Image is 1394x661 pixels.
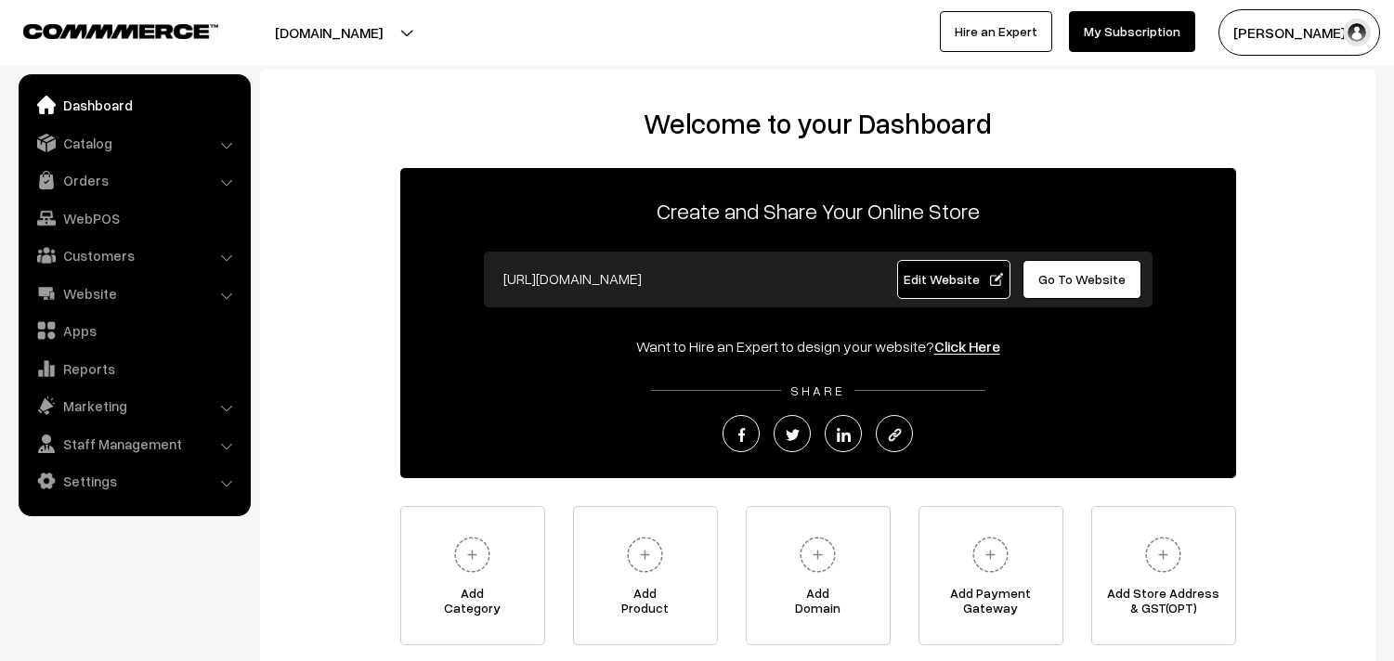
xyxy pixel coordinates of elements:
span: SHARE [781,382,854,398]
span: Add Payment Gateway [919,586,1062,623]
div: Want to Hire an Expert to design your website? [400,335,1236,357]
a: Add Store Address& GST(OPT) [1091,506,1236,645]
img: user [1343,19,1371,46]
img: plus.svg [965,529,1016,580]
a: Staff Management [23,427,244,460]
a: Click Here [934,337,1000,356]
span: Edit Website [904,271,1003,287]
a: Apps [23,314,244,347]
a: Reports [23,352,244,385]
a: Marketing [23,389,244,422]
a: AddDomain [746,506,891,645]
img: plus.svg [619,529,671,580]
img: plus.svg [1138,529,1189,580]
img: plus.svg [447,529,498,580]
a: WebPOS [23,201,244,235]
a: COMMMERCE [23,19,186,41]
button: [DOMAIN_NAME] [210,9,448,56]
a: AddProduct [573,506,718,645]
a: Dashboard [23,88,244,122]
a: Settings [23,464,244,498]
a: Add PaymentGateway [918,506,1063,645]
a: Catalog [23,126,244,160]
a: My Subscription [1069,11,1195,52]
img: COMMMERCE [23,24,218,38]
a: Hire an Expert [940,11,1052,52]
span: Add Product [574,586,717,623]
a: Go To Website [1023,260,1142,299]
h2: Welcome to your Dashboard [279,107,1357,140]
a: Customers [23,239,244,272]
a: Orders [23,163,244,197]
span: Add Category [401,586,544,623]
img: plus.svg [792,529,843,580]
span: Add Store Address & GST(OPT) [1092,586,1235,623]
span: Add Domain [747,586,890,623]
a: Website [23,277,244,310]
a: Edit Website [897,260,1010,299]
a: AddCategory [400,506,545,645]
span: Go To Website [1038,271,1126,287]
p: Create and Share Your Online Store [400,194,1236,227]
button: [PERSON_NAME] s… [1218,9,1380,56]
